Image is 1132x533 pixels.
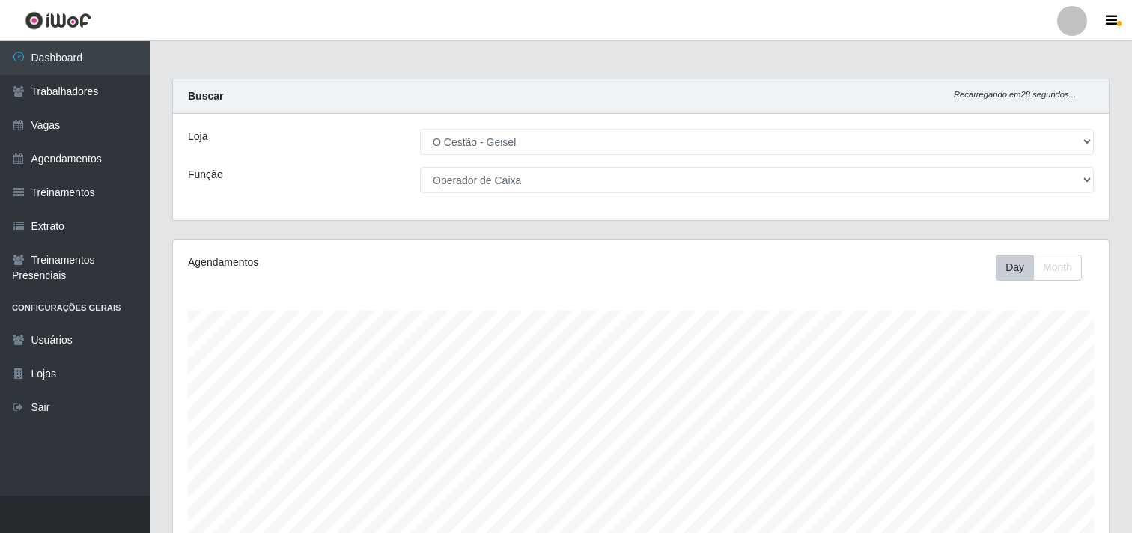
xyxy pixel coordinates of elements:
[1033,255,1082,281] button: Month
[188,255,553,270] div: Agendamentos
[996,255,1094,281] div: Toolbar with button groups
[188,90,223,102] strong: Buscar
[996,255,1082,281] div: First group
[188,167,223,183] label: Função
[188,129,207,144] label: Loja
[996,255,1034,281] button: Day
[954,90,1076,99] i: Recarregando em 28 segundos...
[25,11,91,30] img: CoreUI Logo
